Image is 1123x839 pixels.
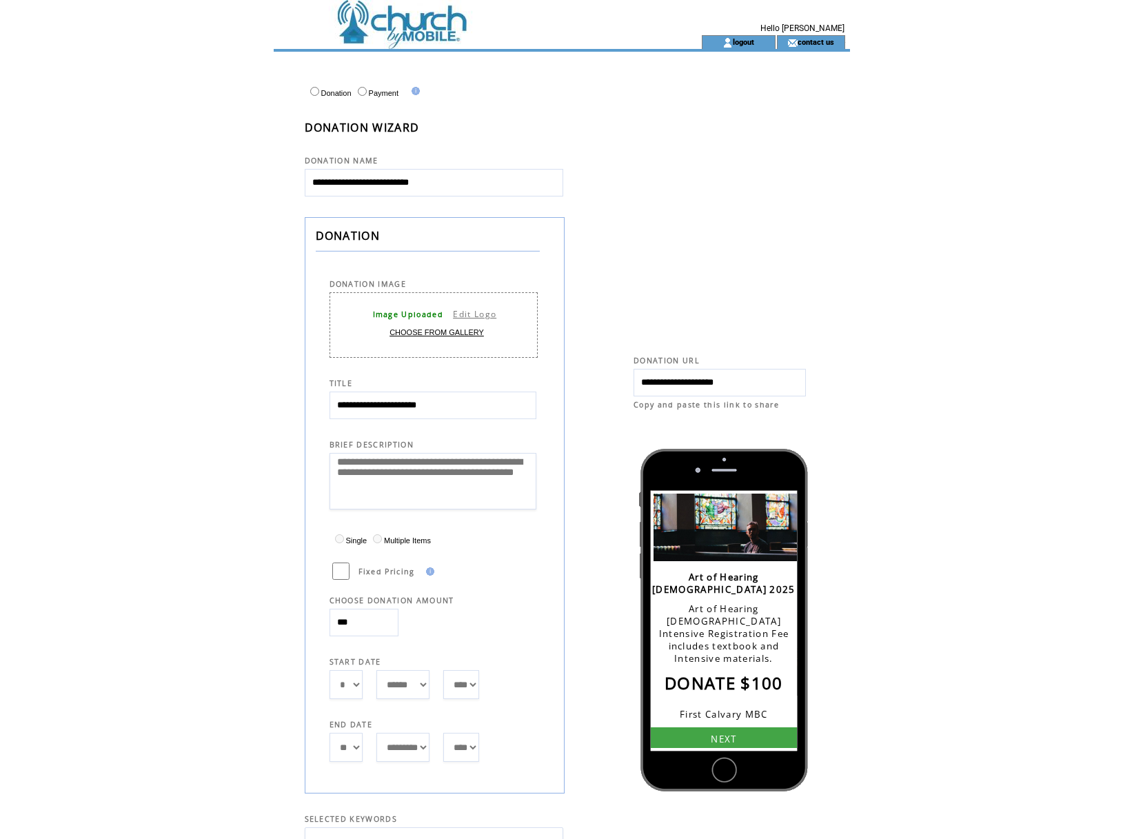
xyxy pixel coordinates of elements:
[330,440,414,449] span: BRIEF DESCRIPTION
[733,37,754,46] a: logout
[330,720,373,729] span: END DATE
[335,534,344,543] input: Single
[307,89,352,97] label: Donation
[305,156,378,165] span: DONATION NAME
[310,87,319,96] input: Donation
[305,120,420,135] span: DONATION WIZARD
[332,536,367,545] label: Single
[330,657,381,667] span: START DATE
[787,37,798,48] img: contact_us_icon.gif
[330,378,353,388] span: TITLE
[652,571,796,596] span: Art of Hearing [DEMOGRAPHIC_DATA] 2025
[422,567,434,576] img: help.gif
[305,814,398,824] span: SELECTED KEYWORDS
[316,228,381,243] span: DONATION
[358,87,367,96] input: Payment
[453,308,496,320] a: Edit Logo
[358,567,415,576] span: Fixed Pricing
[665,671,783,694] span: DONATE $100
[680,708,768,720] span: First Calvary MBC
[760,23,844,33] span: Hello [PERSON_NAME]
[370,536,431,545] label: Multiple Items
[373,534,382,543] input: Multiple Items
[407,87,420,95] img: help.gif
[634,356,700,365] span: DONATION URL
[389,328,484,336] a: CHOOSE FROM GALLERY
[722,37,733,48] img: account_icon.gif
[651,727,797,751] a: NEXT
[798,37,834,46] a: contact us
[651,491,802,564] img: Loading
[330,279,407,289] span: DONATION IMAGE
[354,89,398,97] label: Payment
[373,310,444,319] span: Image Uploaded
[634,400,779,410] span: Copy and paste this link to share
[330,596,454,605] span: CHOOSE DONATION AMOUNT
[659,603,789,665] span: Art of Hearing [DEMOGRAPHIC_DATA] Intensive Registration Fee includes textbook and Intensive mate...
